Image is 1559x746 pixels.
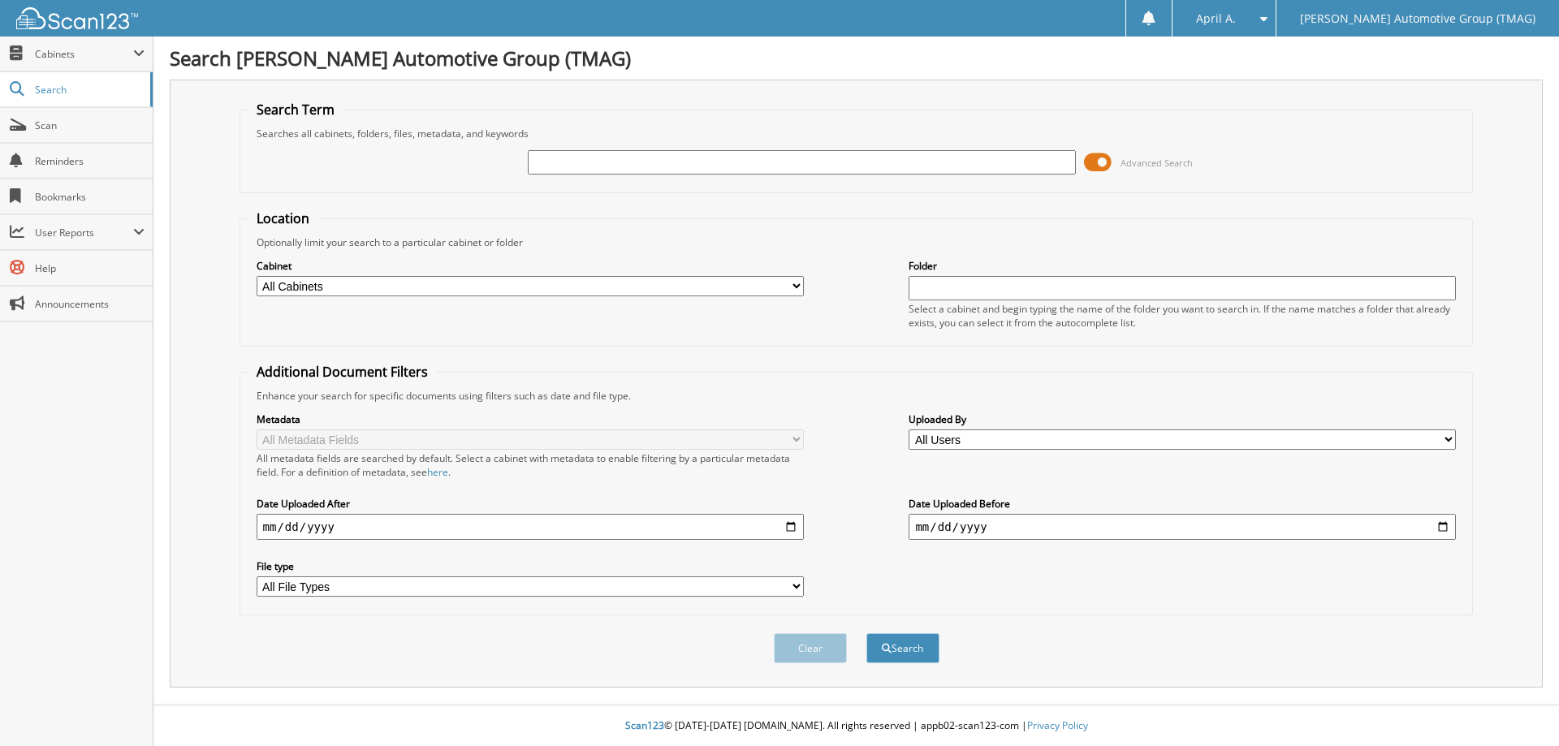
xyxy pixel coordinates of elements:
span: [PERSON_NAME] Automotive Group (TMAG) [1300,14,1535,24]
span: April A. [1196,14,1236,24]
label: File type [257,559,804,573]
span: Announcements [35,297,145,311]
span: Cabinets [35,47,133,61]
div: Optionally limit your search to a particular cabinet or folder [248,235,1465,249]
div: Searches all cabinets, folders, files, metadata, and keywords [248,127,1465,140]
legend: Search Term [248,101,343,119]
img: scan123-logo-white.svg [16,7,138,29]
legend: Additional Document Filters [248,363,436,381]
span: Advanced Search [1121,157,1193,169]
span: Reminders [35,154,145,168]
label: Date Uploaded After [257,497,804,511]
button: Search [866,633,939,663]
span: Bookmarks [35,190,145,204]
h1: Search [PERSON_NAME] Automotive Group (TMAG) [170,45,1543,71]
span: Search [35,83,142,97]
span: User Reports [35,226,133,239]
div: Enhance your search for specific documents using filters such as date and file type. [248,389,1465,403]
label: Folder [909,259,1456,273]
button: Clear [774,633,847,663]
div: All metadata fields are searched by default. Select a cabinet with metadata to enable filtering b... [257,451,804,479]
label: Date Uploaded Before [909,497,1456,511]
label: Cabinet [257,259,804,273]
label: Uploaded By [909,412,1456,426]
a: here [427,465,448,479]
span: Scan [35,119,145,132]
input: start [257,514,804,540]
span: Scan123 [625,718,664,732]
label: Metadata [257,412,804,426]
div: © [DATE]-[DATE] [DOMAIN_NAME]. All rights reserved | appb02-scan123-com | [153,706,1559,746]
input: end [909,514,1456,540]
div: Select a cabinet and begin typing the name of the folder you want to search in. If the name match... [909,302,1456,330]
a: Privacy Policy [1027,718,1088,732]
legend: Location [248,209,317,227]
span: Help [35,261,145,275]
